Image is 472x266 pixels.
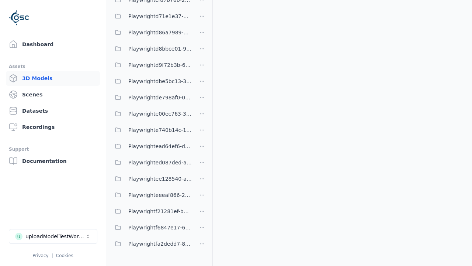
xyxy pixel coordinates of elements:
[128,158,192,167] span: Playwrighted087ded-a26a-4a83-8be4-6dc480afe69a
[128,12,192,21] span: Playwrightd71e1e37-d31c-4572-b04d-3c18b6f85a3d
[111,123,192,137] button: Playwrighte740b14c-14da-4387-887c-6b8e872d97ef
[128,239,192,248] span: Playwrightfa2dedd7-83d1-48b2-a06f-a16c3db01942
[111,106,192,121] button: Playwrighte00ec763-3b0b-4d03-9489-ed8b5d98d4c1
[6,87,100,102] a: Scenes
[111,74,192,89] button: Playwrightdbe5bc13-38ef-4d2f-9329-2437cdbf626b
[9,7,29,28] img: Logo
[111,171,192,186] button: Playwrightee128540-aad7-45a2-a070-fbdd316a1489
[111,25,192,40] button: Playwrightd86a7989-a27e-4cc3-9165-73b2f9dacd14
[128,44,192,53] span: Playwrightd8bbce01-9637-468c-8f59-1050d21f77ba
[6,154,100,168] a: Documentation
[128,93,192,102] span: Playwrightde798af0-0a13-4792-ac1d-0e6eb1e31492
[111,41,192,56] button: Playwrightd8bbce01-9637-468c-8f59-1050d21f77ba
[111,220,192,235] button: Playwrightf6847e17-6f9b-42ed-b81f-0b69b1da4f4a
[128,142,192,151] span: Playwrightead64ef6-db1b-4d5a-b49f-5bade78b8f72
[128,174,192,183] span: Playwrightee128540-aad7-45a2-a070-fbdd316a1489
[6,71,100,86] a: 3D Models
[111,90,192,105] button: Playwrightde798af0-0a13-4792-ac1d-0e6eb1e31492
[52,253,53,258] span: |
[111,188,192,202] button: Playwrighteeeaf866-269f-4b5e-b563-26faa539d0cd
[9,62,97,71] div: Assets
[128,223,192,232] span: Playwrightf6847e17-6f9b-42ed-b81f-0b69b1da4f4a
[25,233,85,240] div: uploadModelTestWorkspace
[128,77,192,86] span: Playwrightdbe5bc13-38ef-4d2f-9329-2437cdbf626b
[9,229,97,244] button: Select a workspace
[128,207,192,216] span: Playwrightf21281ef-bbe4-4d9a-bb9a-5ca1779a30ca
[6,103,100,118] a: Datasets
[6,120,100,134] a: Recordings
[56,253,73,258] a: Cookies
[111,155,192,170] button: Playwrighted087ded-a26a-4a83-8be4-6dc480afe69a
[15,233,22,240] div: u
[9,145,97,154] div: Support
[128,109,192,118] span: Playwrighte00ec763-3b0b-4d03-9489-ed8b5d98d4c1
[111,58,192,72] button: Playwrightd9f72b3b-66f5-4fd0-9c49-a6be1a64c72c
[6,37,100,52] a: Dashboard
[128,191,192,199] span: Playwrighteeeaf866-269f-4b5e-b563-26faa539d0cd
[111,204,192,219] button: Playwrightf21281ef-bbe4-4d9a-bb9a-5ca1779a30ca
[111,9,192,24] button: Playwrightd71e1e37-d31c-4572-b04d-3c18b6f85a3d
[111,139,192,154] button: Playwrightead64ef6-db1b-4d5a-b49f-5bade78b8f72
[32,253,48,258] a: Privacy
[128,61,192,69] span: Playwrightd9f72b3b-66f5-4fd0-9c49-a6be1a64c72c
[111,236,192,251] button: Playwrightfa2dedd7-83d1-48b2-a06f-a16c3db01942
[128,126,192,134] span: Playwrighte740b14c-14da-4387-887c-6b8e872d97ef
[128,28,192,37] span: Playwrightd86a7989-a27e-4cc3-9165-73b2f9dacd14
